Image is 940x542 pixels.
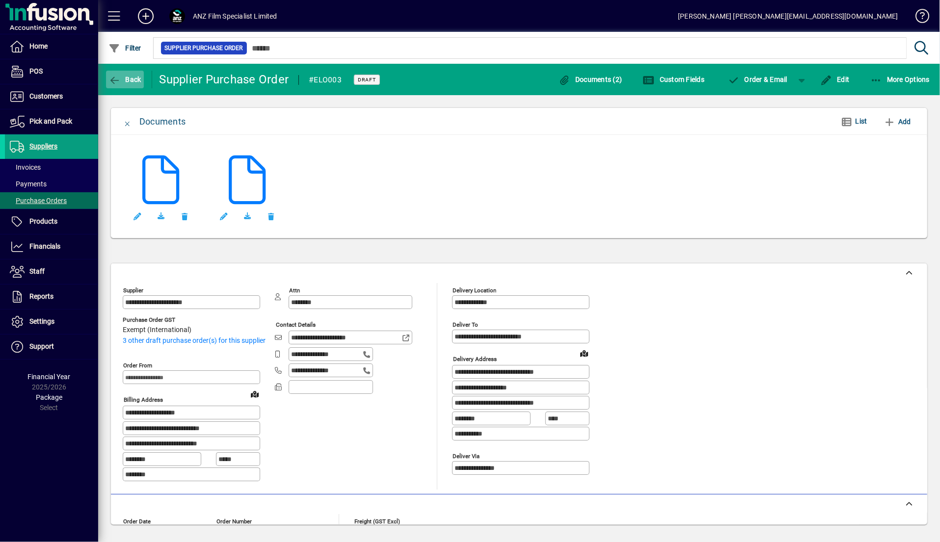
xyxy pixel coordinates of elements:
[29,67,43,75] span: POS
[29,42,48,50] span: Home
[165,43,243,53] span: Supplier Purchase Order
[678,8,898,24] div: [PERSON_NAME] [PERSON_NAME][EMAIL_ADDRESS][DOMAIN_NAME]
[29,92,63,100] span: Customers
[5,209,98,234] a: Products
[29,317,54,325] span: Settings
[160,72,289,87] div: Supplier Purchase Order
[29,142,57,150] span: Suppliers
[723,71,792,88] button: Order & Email
[216,517,252,524] mat-label: Order number
[870,76,930,83] span: More Options
[236,205,259,228] a: Download
[5,310,98,334] a: Settings
[123,326,191,334] span: Exempt (International)
[908,2,928,34] a: Knowledge Base
[29,242,60,250] span: Financials
[10,180,47,188] span: Payments
[641,71,707,88] button: Custom Fields
[453,321,478,328] mat-label: Deliver To
[126,205,149,228] button: Edit
[193,8,277,24] div: ANZ Film Specialist Limited
[5,176,98,192] a: Payments
[358,77,376,83] span: Draft
[833,113,875,130] button: List
[5,59,98,84] a: POS
[820,76,850,83] span: Edit
[453,452,480,459] mat-label: Deliver via
[5,234,98,259] a: Financials
[727,76,787,83] span: Order & Email
[108,76,141,83] span: Back
[130,7,161,25] button: Add
[212,205,236,228] button: Edit
[856,117,867,125] span: List
[453,287,496,294] mat-label: Delivery Location
[116,110,139,133] button: Close
[247,386,263,402] a: View on map
[149,205,173,228] a: Download
[289,287,300,294] mat-label: Attn
[10,197,67,205] span: Purchase Orders
[161,7,193,25] button: Profile
[309,72,342,88] div: #ELO003
[5,159,98,176] a: Invoices
[29,117,72,125] span: Pick and Pack
[36,393,62,401] span: Package
[5,192,98,209] a: Purchase Orders
[5,109,98,134] a: Pick and Pack
[556,71,625,88] button: Documents (2)
[108,44,141,52] span: Filter
[123,336,275,346] div: 3 other draft purchase order(s) for this supplier
[576,345,592,361] a: View on map
[5,335,98,359] a: Support
[643,76,705,83] span: Custom Fields
[559,76,622,83] span: Documents (2)
[5,284,98,309] a: Reports
[29,342,54,350] span: Support
[5,84,98,109] a: Customers
[106,71,144,88] button: Back
[29,217,57,225] span: Products
[5,259,98,284] a: Staff
[139,114,186,129] div: Documents
[29,292,54,300] span: Reports
[123,362,152,369] mat-label: Order from
[28,373,71,381] span: Financial Year
[818,71,852,88] button: Edit
[868,71,933,88] button: More Options
[884,114,911,129] span: Add
[354,517,400,524] mat-label: Freight (GST excl)
[29,267,45,275] span: Staff
[10,163,41,171] span: Invoices
[123,317,191,323] span: Purchase Order GST
[123,517,151,524] mat-label: Order date
[259,205,283,228] button: Remove
[106,39,144,57] button: Filter
[5,34,98,59] a: Home
[98,71,152,88] app-page-header-button: Back
[123,287,143,294] mat-label: Supplier
[880,113,915,130] button: Add
[173,205,196,228] button: Remove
